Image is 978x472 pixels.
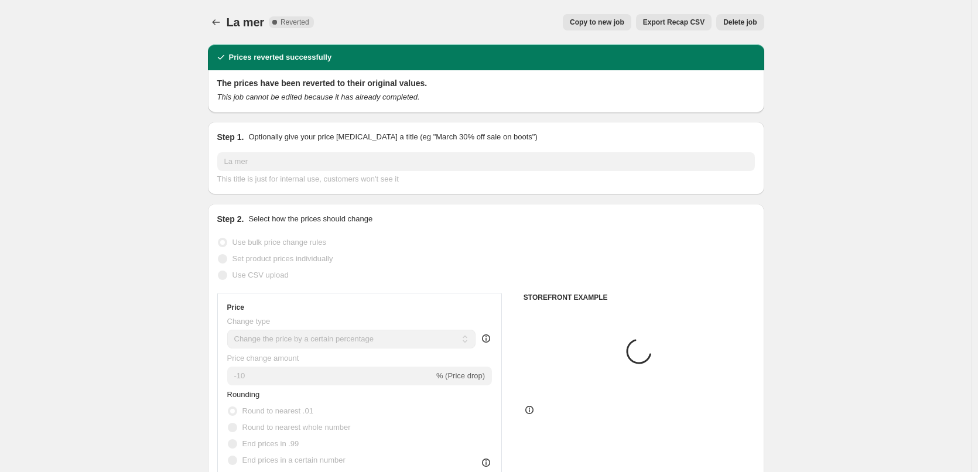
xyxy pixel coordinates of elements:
[636,14,712,30] button: Export Recap CSV
[524,293,755,302] h6: STOREFRONT EXAMPLE
[242,456,346,464] span: End prices in a certain number
[248,131,537,143] p: Optionally give your price [MEDICAL_DATA] a title (eg "March 30% off sale on boots")
[217,152,755,171] input: 30% off holiday sale
[563,14,631,30] button: Copy to new job
[217,131,244,143] h2: Step 1.
[232,238,326,247] span: Use bulk price change rules
[570,18,624,27] span: Copy to new job
[227,390,260,399] span: Rounding
[716,14,764,30] button: Delete job
[227,367,434,385] input: -15
[227,16,264,29] span: La mer
[217,93,420,101] i: This job cannot be edited because it has already completed.
[281,18,309,27] span: Reverted
[480,333,492,344] div: help
[227,317,271,326] span: Change type
[643,18,705,27] span: Export Recap CSV
[436,371,485,380] span: % (Price drop)
[242,406,313,415] span: Round to nearest .01
[208,14,224,30] button: Price change jobs
[248,213,372,225] p: Select how the prices should change
[242,439,299,448] span: End prices in .99
[217,175,399,183] span: This title is just for internal use, customers won't see it
[227,354,299,362] span: Price change amount
[229,52,332,63] h2: Prices reverted successfully
[232,254,333,263] span: Set product prices individually
[242,423,351,432] span: Round to nearest whole number
[723,18,757,27] span: Delete job
[217,213,244,225] h2: Step 2.
[227,303,244,312] h3: Price
[232,271,289,279] span: Use CSV upload
[217,77,755,89] h2: The prices have been reverted to their original values.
